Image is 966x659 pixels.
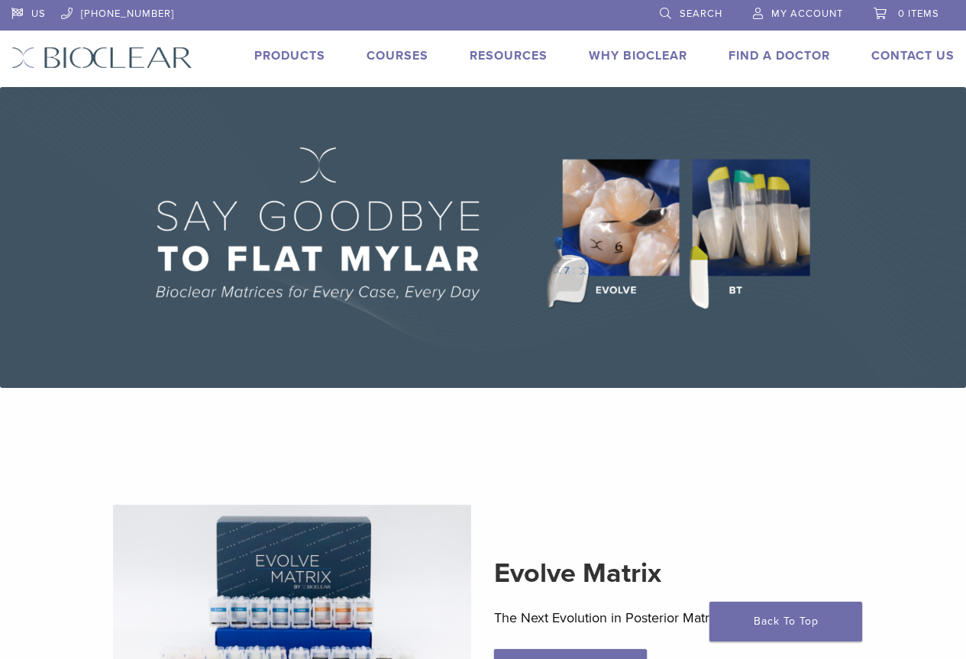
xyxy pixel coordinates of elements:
a: Find A Doctor [729,48,830,63]
a: Courses [367,48,428,63]
a: Why Bioclear [589,48,687,63]
span: 0 items [898,8,939,20]
a: Resources [470,48,548,63]
h2: Evolve Matrix [494,555,853,592]
a: Back To Top [709,602,862,641]
p: The Next Evolution in Posterior Matrices [494,606,853,629]
a: Contact Us [871,48,955,63]
a: Products [254,48,325,63]
span: Search [680,8,722,20]
img: Bioclear [11,47,192,69]
span: My Account [771,8,843,20]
